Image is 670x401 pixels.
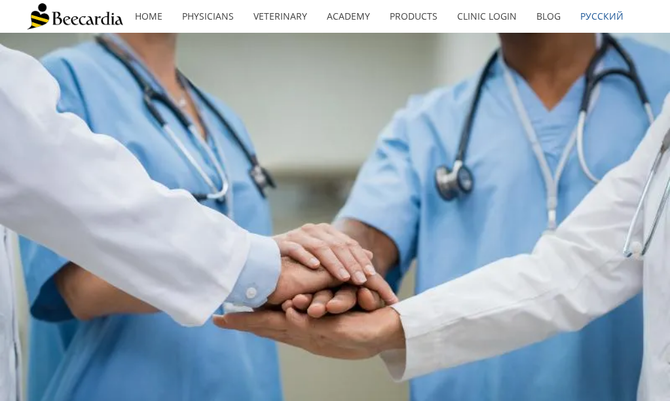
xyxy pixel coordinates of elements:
a: Blog [527,1,570,31]
a: Academy [317,1,380,31]
a: home [125,1,172,31]
a: Products [380,1,447,31]
a: Clinic Login [447,1,527,31]
a: Physicians [172,1,244,31]
a: Русский [570,1,633,31]
img: Beecardia [27,3,123,29]
a: Veterinary [244,1,317,31]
